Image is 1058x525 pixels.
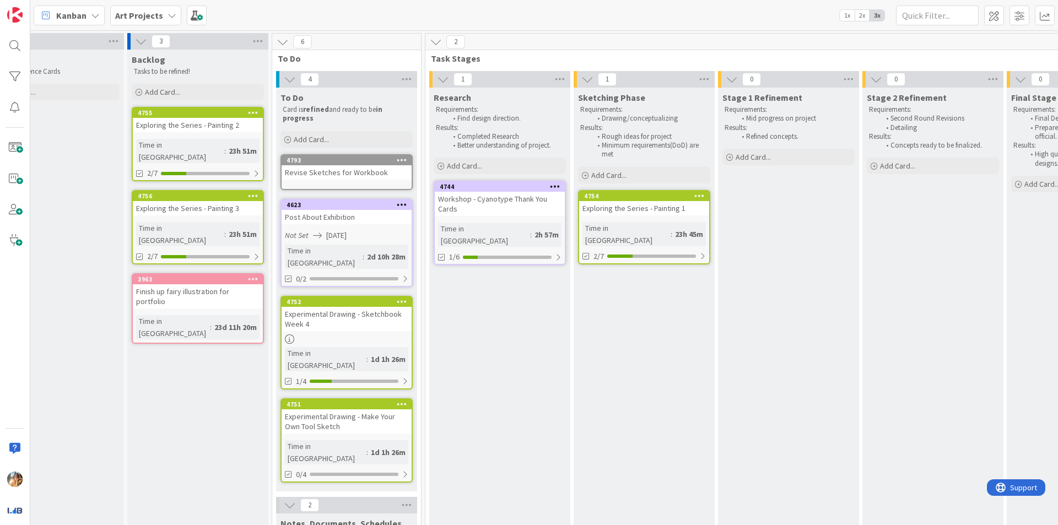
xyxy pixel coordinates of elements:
[582,222,671,246] div: Time in [GEOGRAPHIC_DATA]
[887,73,905,86] span: 0
[293,35,312,48] span: 6
[134,67,262,76] p: Tasks to be refined!
[579,201,709,215] div: Exploring the Series - Painting 1
[579,191,709,201] div: 4754
[591,141,709,159] li: Minimum requirements(DoD) are met
[285,245,363,269] div: Time in [GEOGRAPHIC_DATA]
[880,123,997,132] li: Detailing
[736,114,853,123] li: Mid progress on project
[283,105,411,123] p: Card is and ready to be
[287,400,412,408] div: 4751
[282,399,412,409] div: 4751
[132,54,165,65] span: Backlog
[591,132,709,141] li: Rough ideas for project
[294,134,329,144] span: Add Card...
[436,123,564,132] p: Results:
[132,273,264,344] a: 3963Finish up fairy illustration for portfolioTime in [GEOGRAPHIC_DATA]:23d 11h 20m
[115,10,163,21] b: Art Projects
[56,9,87,22] span: Kanban
[287,201,412,209] div: 4623
[282,409,412,434] div: Experimental Drawing - Make Your Own Tool Sketch
[283,105,384,123] strong: in progress
[435,182,565,192] div: 4744
[224,145,226,157] span: :
[580,105,708,114] p: Requirements:
[530,229,532,241] span: :
[447,114,564,123] li: Find design direction.
[434,92,471,103] span: Research
[363,251,364,263] span: :
[133,191,263,215] div: 4756Exploring the Series - Painting 3
[212,321,260,333] div: 23d 11h 20m
[368,446,408,458] div: 1d 1h 26m
[869,105,997,114] p: Requirements:
[282,210,412,224] div: Post About Exhibition
[855,10,870,21] span: 2x
[300,73,319,86] span: 4
[282,399,412,434] div: 4751Experimental Drawing - Make Your Own Tool Sketch
[280,92,304,103] span: To Do
[580,123,708,132] p: Results:
[742,73,761,86] span: 0
[296,273,306,285] span: 0/2
[133,108,263,132] div: 4755Exploring the Series - Painting 2
[296,469,306,480] span: 0/4
[287,156,412,164] div: 4793
[1031,73,1050,86] span: 0
[147,167,158,179] span: 2/7
[447,132,564,141] li: Completed Research
[736,152,771,162] span: Add Card...
[435,192,565,216] div: Workshop - Cyanotype Thank You Cards
[725,123,852,132] p: Results:
[736,132,853,141] li: Refined concepts.
[447,141,564,150] li: Better understanding of project.
[896,6,979,25] input: Quick Filter...
[282,297,412,331] div: 4752Experimental Drawing - Sketchbook Week 4
[869,132,997,141] p: Results:
[364,251,408,263] div: 2d 10h 28m
[579,191,709,215] div: 4754Exploring the Series - Painting 1
[285,347,366,371] div: Time in [GEOGRAPHIC_DATA]
[23,2,50,15] span: Support
[591,114,709,123] li: Drawing/conceptualizing
[280,199,413,287] a: 4623Post About ExhibitionNot Set[DATE]Time in [GEOGRAPHIC_DATA]:2d 10h 28m0/2
[7,7,23,23] img: Visit kanbanzone.com
[280,154,413,190] a: 4793Revise Sketches for Workbook
[287,298,412,306] div: 4752
[226,145,260,157] div: 23h 51m
[436,105,564,114] p: Requirements:
[368,353,408,365] div: 1d 1h 26m
[880,141,997,150] li: Concepts ready to be finalized.
[138,109,263,117] div: 4755
[722,92,802,103] span: Stage 1 Refinement
[440,183,565,191] div: 4744
[303,105,329,114] strong: refined
[867,92,947,103] span: Stage 2 Refinement
[133,274,263,308] div: 3963Finish up fairy illustration for portfolio
[438,223,530,247] div: Time in [GEOGRAPHIC_DATA]
[449,251,460,263] span: 1/6
[870,10,884,21] span: 3x
[282,200,412,210] div: 4623
[578,92,645,103] span: Sketching Phase
[300,499,319,512] span: 2
[132,107,264,181] a: 4755Exploring the Series - Painting 2Time in [GEOGRAPHIC_DATA]:23h 51m2/7
[7,472,23,487] img: JF
[584,192,709,200] div: 4754
[133,201,263,215] div: Exploring the Series - Painting 3
[285,440,366,464] div: Time in [GEOGRAPHIC_DATA]
[282,155,412,165] div: 4793
[285,230,309,240] i: Not Set
[840,10,855,21] span: 1x
[133,191,263,201] div: 4756
[282,155,412,180] div: 4793Revise Sketches for Workbook
[671,228,672,240] span: :
[598,73,617,86] span: 1
[326,230,347,241] span: [DATE]
[296,376,306,387] span: 1/4
[435,182,565,216] div: 4744Workshop - Cyanotype Thank You Cards
[282,200,412,224] div: 4623Post About Exhibition
[282,307,412,331] div: Experimental Drawing - Sketchbook Week 4
[278,53,407,64] span: To Do
[446,35,465,48] span: 2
